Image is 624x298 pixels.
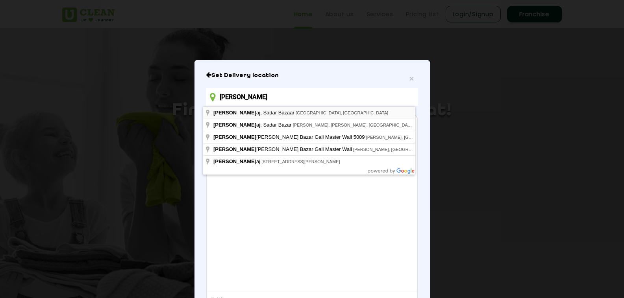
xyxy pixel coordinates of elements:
span: aj, Sadar Bazar [213,122,293,128]
span: aj, Sadar Bazaar [213,110,296,116]
span: [GEOGRAPHIC_DATA], [GEOGRAPHIC_DATA] [296,110,388,115]
span: [PERSON_NAME] [213,110,256,116]
span: [PERSON_NAME] Bazar Gali Master Wali [213,146,353,152]
span: [PERSON_NAME], [PERSON_NAME], [GEOGRAPHIC_DATA], [GEOGRAPHIC_DATA], [GEOGRAPHIC_DATA] [293,123,509,127]
button: Close [409,74,414,83]
input: Enter location [206,88,418,106]
span: [PERSON_NAME] Bazar Gali Master Wali 5009 [213,134,366,140]
span: [PERSON_NAME] [213,122,256,128]
span: [PERSON_NAME] [213,146,256,152]
h6: Close [206,72,418,79]
span: [PERSON_NAME] [213,158,256,164]
span: [PERSON_NAME] [213,134,256,140]
span: [PERSON_NAME], [GEOGRAPHIC_DATA], [GEOGRAPHIC_DATA], [GEOGRAPHIC_DATA] [366,135,544,140]
span: × [409,74,414,83]
span: [STREET_ADDRESS][PERSON_NAME] [261,159,340,164]
span: [PERSON_NAME], [GEOGRAPHIC_DATA], [GEOGRAPHIC_DATA], [GEOGRAPHIC_DATA] [353,147,531,152]
span: aj [213,158,261,164]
